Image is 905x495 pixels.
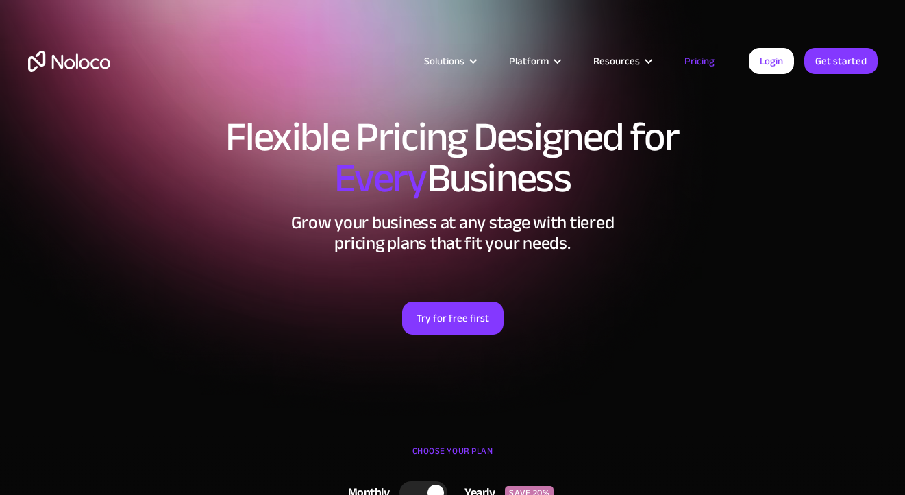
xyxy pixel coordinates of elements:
[28,51,110,72] a: home
[749,48,794,74] a: Login
[492,52,576,70] div: Platform
[407,52,492,70] div: Solutions
[28,213,878,254] h2: Grow your business at any stage with tiered pricing plans that fit your needs.
[28,117,878,199] h1: Flexible Pricing Designed for Business
[334,140,427,217] span: Every
[402,302,504,335] a: Try for free first
[28,441,878,475] div: CHOOSE YOUR PLAN
[424,52,464,70] div: Solutions
[576,52,667,70] div: Resources
[509,52,549,70] div: Platform
[593,52,640,70] div: Resources
[804,48,878,74] a: Get started
[667,52,732,70] a: Pricing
